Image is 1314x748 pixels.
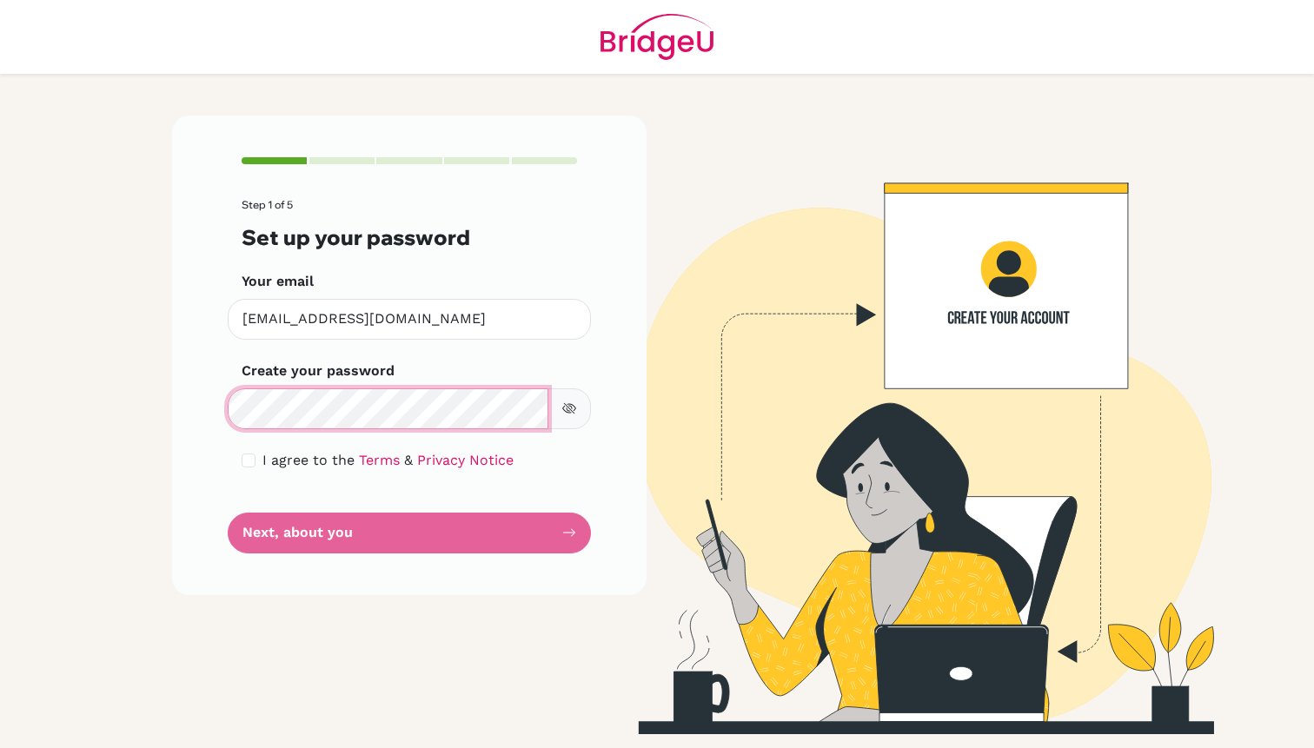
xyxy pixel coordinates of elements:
input: Insert your email* [228,299,591,340]
a: Privacy Notice [417,452,514,468]
label: Your email [242,271,314,292]
span: & [404,452,413,468]
label: Create your password [242,361,395,381]
span: I agree to the [262,452,355,468]
a: Terms [359,452,400,468]
span: Step 1 of 5 [242,198,293,211]
h3: Set up your password [242,225,577,250]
